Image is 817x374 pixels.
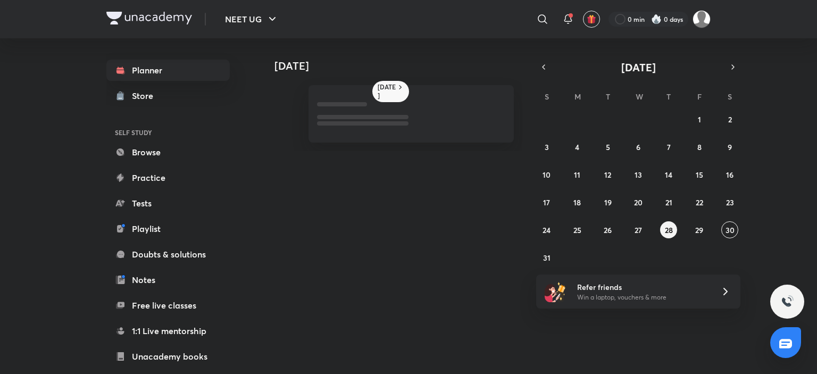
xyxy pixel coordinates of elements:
button: August 10, 2025 [538,166,555,183]
abbr: August 10, 2025 [543,170,551,180]
a: Planner [106,60,230,81]
h6: Refer friends [577,281,708,293]
button: August 9, 2025 [721,138,738,155]
button: August 29, 2025 [691,221,708,238]
button: August 8, 2025 [691,138,708,155]
img: referral [545,281,566,302]
abbr: August 19, 2025 [604,197,612,207]
abbr: August 2, 2025 [728,114,732,124]
button: August 21, 2025 [660,194,677,211]
a: Company Logo [106,12,192,27]
button: [DATE] [551,60,726,74]
img: avatar [587,14,596,24]
a: Notes [106,269,230,290]
abbr: August 23, 2025 [726,197,734,207]
abbr: Wednesday [636,92,643,102]
abbr: Monday [574,92,581,102]
button: August 26, 2025 [599,221,616,238]
abbr: August 20, 2025 [634,197,643,207]
button: August 4, 2025 [569,138,586,155]
button: August 18, 2025 [569,194,586,211]
button: August 2, 2025 [721,111,738,128]
abbr: Friday [697,92,702,102]
button: August 28, 2025 [660,221,677,238]
abbr: August 16, 2025 [726,170,733,180]
abbr: August 8, 2025 [697,142,702,152]
abbr: August 17, 2025 [543,197,550,207]
abbr: Saturday [728,92,732,102]
abbr: August 26, 2025 [604,225,612,235]
a: Free live classes [106,295,230,316]
button: avatar [583,11,600,28]
button: August 17, 2025 [538,194,555,211]
abbr: August 29, 2025 [695,225,703,235]
button: August 3, 2025 [538,138,555,155]
img: Company Logo [106,12,192,24]
button: August 20, 2025 [630,194,647,211]
a: Unacademy books [106,346,230,367]
button: August 14, 2025 [660,166,677,183]
button: August 31, 2025 [538,249,555,266]
abbr: August 21, 2025 [665,197,672,207]
abbr: August 15, 2025 [696,170,703,180]
button: NEET UG [219,9,285,30]
a: Doubts & solutions [106,244,230,265]
abbr: August 4, 2025 [575,142,579,152]
abbr: August 14, 2025 [665,170,672,180]
a: Practice [106,167,230,188]
abbr: August 11, 2025 [574,170,580,180]
button: August 23, 2025 [721,194,738,211]
a: Tests [106,193,230,214]
abbr: Thursday [666,92,671,102]
a: Browse [106,142,230,163]
abbr: August 24, 2025 [543,225,551,235]
button: August 5, 2025 [599,138,616,155]
button: August 15, 2025 [691,166,708,183]
abbr: August 1, 2025 [698,114,701,124]
button: August 19, 2025 [599,194,616,211]
button: August 13, 2025 [630,166,647,183]
button: August 11, 2025 [569,166,586,183]
abbr: August 5, 2025 [606,142,610,152]
h6: SELF STUDY [106,123,230,142]
abbr: August 3, 2025 [545,142,549,152]
abbr: August 25, 2025 [573,225,581,235]
abbr: Tuesday [606,92,610,102]
span: [DATE] [621,60,656,74]
abbr: August 18, 2025 [573,197,581,207]
a: 1:1 Live mentorship [106,320,230,342]
abbr: August 31, 2025 [543,253,551,263]
button: August 7, 2025 [660,138,677,155]
button: August 24, 2025 [538,221,555,238]
button: August 6, 2025 [630,138,647,155]
abbr: August 6, 2025 [636,142,640,152]
abbr: August 30, 2025 [726,225,735,235]
abbr: August 7, 2025 [667,142,671,152]
abbr: August 22, 2025 [696,197,703,207]
button: August 22, 2025 [691,194,708,211]
div: Store [132,89,160,102]
button: August 27, 2025 [630,221,647,238]
abbr: August 9, 2025 [728,142,732,152]
button: August 30, 2025 [721,221,738,238]
p: Win a laptop, vouchers & more [577,293,708,302]
abbr: Sunday [545,92,549,102]
img: ttu [781,295,794,308]
img: Kebir Hasan Sk [693,10,711,28]
img: streak [651,14,662,24]
abbr: August 13, 2025 [635,170,642,180]
button: August 12, 2025 [599,166,616,183]
abbr: August 28, 2025 [665,225,673,235]
abbr: August 27, 2025 [635,225,642,235]
abbr: August 12, 2025 [604,170,611,180]
h4: [DATE] [274,60,524,72]
button: August 16, 2025 [721,166,738,183]
a: Store [106,85,230,106]
button: August 25, 2025 [569,221,586,238]
button: August 1, 2025 [691,111,708,128]
h6: [DATE] [378,83,396,100]
a: Playlist [106,218,230,239]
